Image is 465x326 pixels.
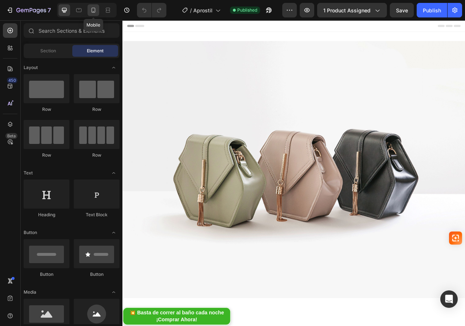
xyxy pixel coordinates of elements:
div: Row [74,106,120,113]
button: 1 product assigned [317,3,387,17]
p: 7 [48,6,51,15]
input: Search Sections & Elements [24,23,120,38]
span: Button [24,229,37,236]
span: Toggle open [108,62,120,73]
span: Aprostil [193,7,213,14]
div: Row [74,152,120,158]
span: 1 product assigned [323,7,371,14]
div: 450 [7,77,17,83]
div: Undo/Redo [137,3,166,17]
span: Toggle open [108,167,120,179]
span: Section [40,48,56,54]
div: Row [24,106,69,113]
span: Text [24,170,33,176]
span: Element [87,48,104,54]
span: Layout [24,64,38,71]
span: Published [237,7,257,13]
span: Toggle open [108,227,120,238]
div: Button [24,271,69,278]
div: Publish [423,7,441,14]
div: Beta [5,133,17,139]
div: Row [24,152,69,158]
div: Heading [24,212,69,218]
span: Save [396,7,408,13]
button: 7 [3,3,54,17]
button: Save [390,3,414,17]
div: Text Block [74,212,120,218]
div: Button [74,271,120,278]
span: Media [24,289,36,295]
span: Toggle open [108,286,120,298]
span: / [190,7,192,14]
button: Publish [417,3,447,17]
div: Open Intercom Messenger [440,290,458,308]
iframe: Design area [122,20,465,326]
